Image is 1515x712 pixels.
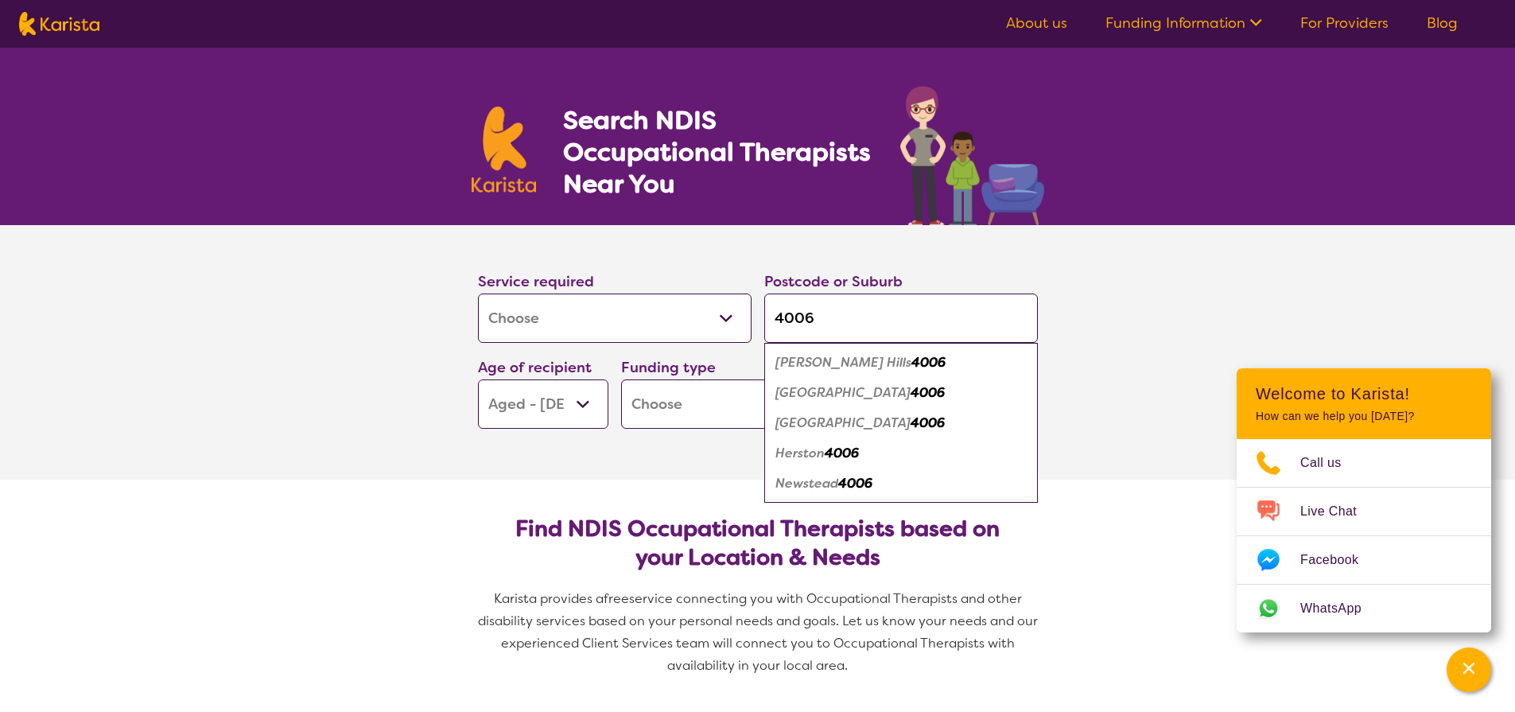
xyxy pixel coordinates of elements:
p: How can we help you [DATE]? [1256,410,1472,423]
span: WhatsApp [1300,597,1381,621]
img: Karista logo [19,12,99,36]
em: 4006 [911,354,946,371]
em: 4006 [911,414,945,431]
div: Fortitude Valley 4006 [772,378,1030,408]
span: free [604,590,629,607]
em: Herston [775,445,825,461]
em: 4006 [911,384,945,401]
img: Karista logo [472,107,537,193]
a: Web link opens in a new tab. [1237,585,1491,632]
div: Channel Menu [1237,368,1491,632]
button: Channel Menu [1447,648,1491,692]
em: [GEOGRAPHIC_DATA] [775,384,911,401]
label: Postcode or Suburb [764,272,903,291]
img: occupational-therapy [900,86,1044,225]
span: service connecting you with Occupational Therapists and other disability services based on your p... [478,590,1041,674]
label: Age of recipient [478,358,592,377]
h2: Welcome to Karista! [1256,384,1472,403]
em: Newstead [775,475,838,492]
input: Type [764,294,1038,343]
div: Bowen Hills 4006 [772,348,1030,378]
span: Call us [1300,451,1361,475]
span: Facebook [1300,548,1377,572]
a: For Providers [1300,14,1389,33]
div: Fortitude Valley Bc 4006 [772,408,1030,438]
label: Funding type [621,358,716,377]
a: Blog [1427,14,1458,33]
ul: Choose channel [1237,439,1491,632]
div: Newstead 4006 [772,469,1030,499]
div: Herston 4006 [772,438,1030,469]
em: [GEOGRAPHIC_DATA] [775,414,911,431]
em: 4006 [825,445,859,461]
a: About us [1006,14,1067,33]
h2: Find NDIS Occupational Therapists based on your Location & Needs [491,515,1025,572]
label: Service required [478,272,594,291]
span: Karista provides a [494,590,604,607]
em: 4006 [838,475,872,492]
h1: Search NDIS Occupational Therapists Near You [563,104,872,200]
a: Funding Information [1105,14,1262,33]
em: [PERSON_NAME] Hills [775,354,911,371]
span: Live Chat [1300,500,1376,523]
